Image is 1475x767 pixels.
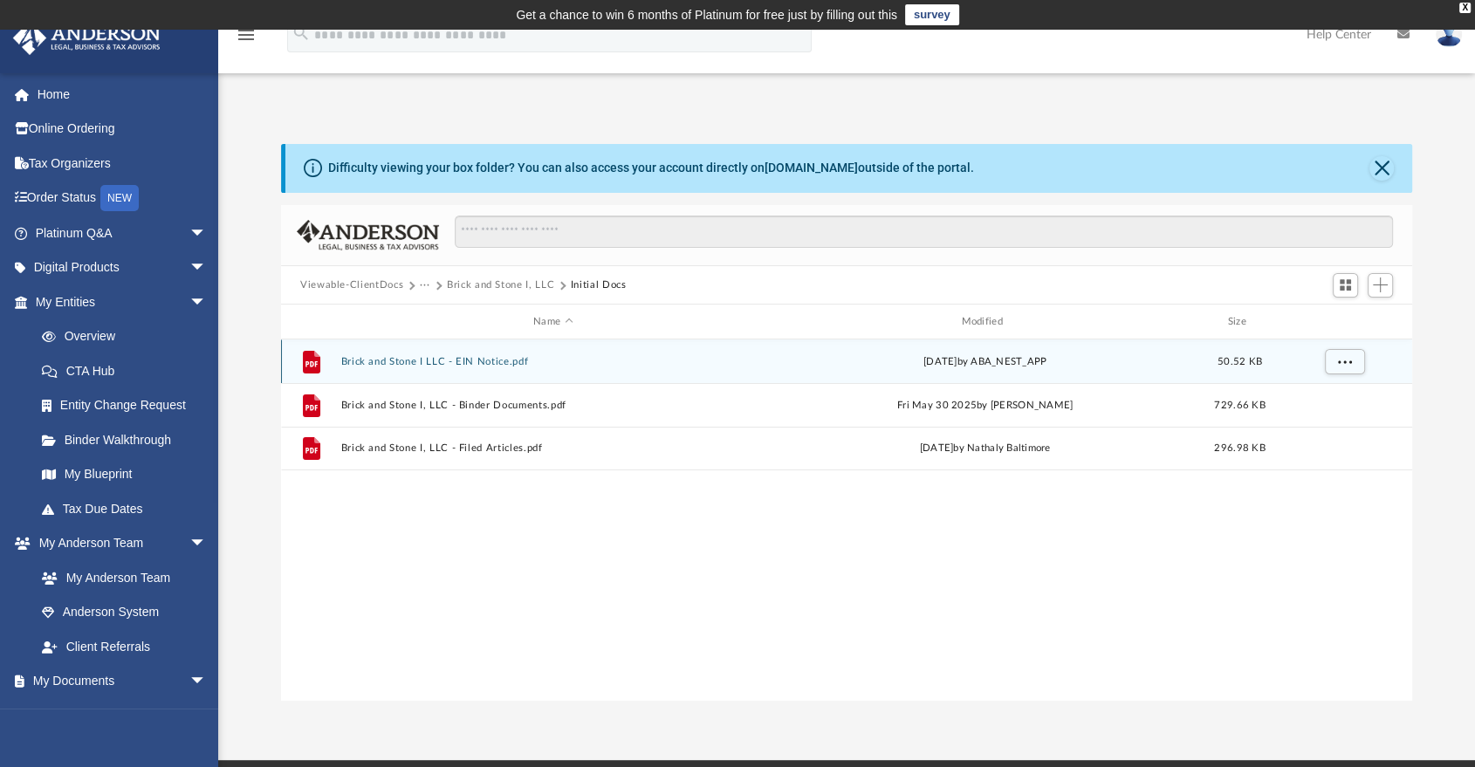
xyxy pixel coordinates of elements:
[571,277,627,293] button: Initial Docs
[773,354,1197,370] div: [DATE] by ABA_NEST_APP
[1369,156,1394,181] button: Close
[516,4,897,25] div: Get a chance to win 6 months of Platinum for free just by filling out this
[12,216,233,250] a: Platinum Q&Aarrow_drop_down
[292,24,311,43] i: search
[236,33,257,45] a: menu
[447,277,554,293] button: Brick and Stone I, LLC
[24,560,216,595] a: My Anderson Team
[12,181,233,216] a: Order StatusNEW
[8,21,166,55] img: Anderson Advisors Platinum Portal
[1214,401,1265,410] span: 729.66 KB
[24,457,224,492] a: My Blueprint
[100,185,139,211] div: NEW
[300,277,403,293] button: Viewable-ClientDocs
[1333,273,1359,298] button: Switch to Grid View
[765,161,858,175] a: [DOMAIN_NAME]
[1325,349,1365,375] button: More options
[12,250,233,285] a: Digital Productsarrow_drop_down
[1459,3,1471,13] div: close
[189,284,224,320] span: arrow_drop_down
[341,400,765,411] button: Brick and Stone I, LLC - Binder Documents.pdf
[1214,443,1265,453] span: 296.98 KB
[24,319,233,354] a: Overview
[24,629,224,664] a: Client Referrals
[1218,357,1262,366] span: 50.52 KB
[24,422,233,457] a: Binder Walkthrough
[281,339,1412,702] div: grid
[773,398,1197,414] div: Fri May 30 2025 by [PERSON_NAME]
[773,441,1197,456] div: [DATE] by Nathaly Baltimore
[189,250,224,286] span: arrow_drop_down
[189,216,224,251] span: arrow_drop_down
[12,526,224,561] a: My Anderson Teamarrow_drop_down
[341,443,765,455] button: Brick and Stone I, LLC - Filed Articles.pdf
[12,284,233,319] a: My Entitiesarrow_drop_down
[24,698,216,733] a: Box
[1368,273,1394,298] button: Add
[328,159,974,177] div: Difficulty viewing your box folder? You can also access your account directly on outside of the p...
[289,314,333,330] div: id
[1205,314,1275,330] div: Size
[772,314,1197,330] div: Modified
[1436,22,1462,47] img: User Pic
[420,277,431,293] button: ···
[24,353,233,388] a: CTA Hub
[12,146,233,181] a: Tax Organizers
[12,664,224,699] a: My Documentsarrow_drop_down
[236,24,257,45] i: menu
[340,314,765,330] div: Name
[341,356,765,367] button: Brick and Stone I LLC - EIN Notice.pdf
[189,664,224,700] span: arrow_drop_down
[455,216,1393,249] input: Search files and folders
[12,77,233,112] a: Home
[24,595,224,630] a: Anderson System
[1282,314,1404,330] div: id
[189,526,224,562] span: arrow_drop_down
[905,4,959,25] a: survey
[12,112,233,147] a: Online Ordering
[24,491,233,526] a: Tax Due Dates
[24,388,233,423] a: Entity Change Request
